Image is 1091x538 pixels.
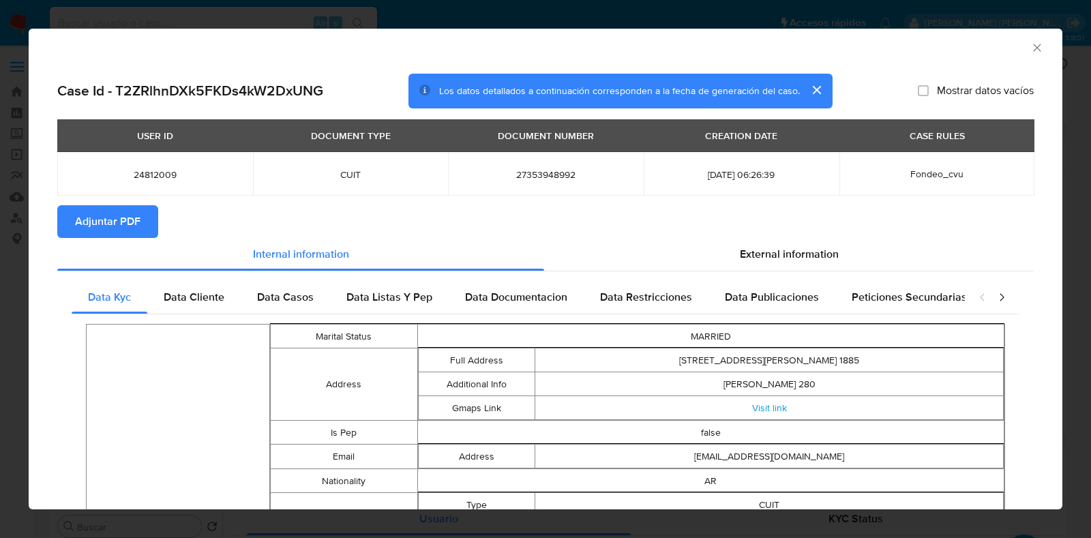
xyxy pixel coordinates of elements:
[535,445,1004,468] td: [EMAIL_ADDRESS][DOMAIN_NAME]
[346,289,432,305] span: Data Listas Y Pep
[418,396,535,420] td: Gmaps Link
[271,421,417,445] td: Is Pep
[29,29,1062,509] div: closure-recommendation-modal
[303,124,399,147] div: DOCUMENT TYPE
[417,325,1004,348] td: MARRIED
[535,348,1004,372] td: [STREET_ADDRESS][PERSON_NAME] 1885
[937,84,1034,98] span: Mostrar datos vacíos
[271,469,417,493] td: Nationality
[269,168,432,181] span: CUIT
[164,289,224,305] span: Data Cliente
[752,401,787,415] a: Visit link
[417,421,1004,445] td: false
[697,124,786,147] div: CREATION DATE
[271,325,417,348] td: Marital Status
[852,289,967,305] span: Peticiones Secundarias
[257,289,314,305] span: Data Casos
[660,168,823,181] span: [DATE] 06:26:39
[129,124,181,147] div: USER ID
[253,246,349,262] span: Internal information
[535,372,1004,396] td: [PERSON_NAME] 280
[418,348,535,372] td: Full Address
[75,207,140,237] span: Adjuntar PDF
[418,372,535,396] td: Additional Info
[271,348,417,421] td: Address
[740,246,839,262] span: External information
[600,289,692,305] span: Data Restricciones
[418,445,535,468] td: Address
[439,84,800,98] span: Los datos detallados a continuación corresponden a la fecha de generación del caso.
[800,74,833,106] button: cerrar
[72,281,965,314] div: Detailed internal info
[74,168,237,181] span: 24812009
[910,167,963,181] span: Fondeo_cvu
[1030,41,1043,53] button: Cerrar ventana
[418,493,535,517] td: Type
[901,124,973,147] div: CASE RULES
[417,469,1004,493] td: AR
[464,168,627,181] span: 27353948992
[490,124,602,147] div: DOCUMENT NUMBER
[725,289,819,305] span: Data Publicaciones
[271,445,417,469] td: Email
[918,85,929,96] input: Mostrar datos vacíos
[88,289,131,305] span: Data Kyc
[57,82,323,100] h2: Case Id - T2ZRlhnDXk5FKDs4kW2DxUNG
[57,238,1034,271] div: Detailed info
[535,493,1004,517] td: CUIT
[57,205,158,238] button: Adjuntar PDF
[465,289,567,305] span: Data Documentacion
